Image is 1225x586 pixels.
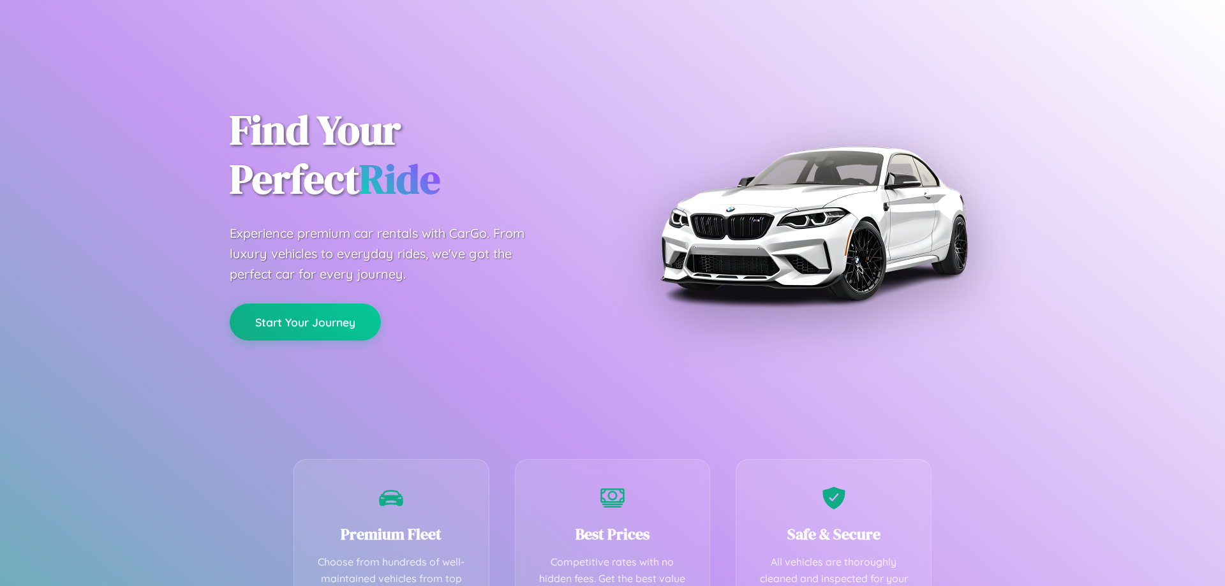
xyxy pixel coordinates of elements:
[313,524,470,545] h3: Premium Fleet
[230,223,549,284] p: Experience premium car rentals with CarGo. From luxury vehicles to everyday rides, we've got the ...
[230,106,593,204] h1: Find Your Perfect
[654,64,973,383] img: Premium BMW car rental vehicle
[359,151,440,207] span: Ride
[230,304,381,341] button: Start Your Journey
[535,524,691,545] h3: Best Prices
[755,524,912,545] h3: Safe & Secure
